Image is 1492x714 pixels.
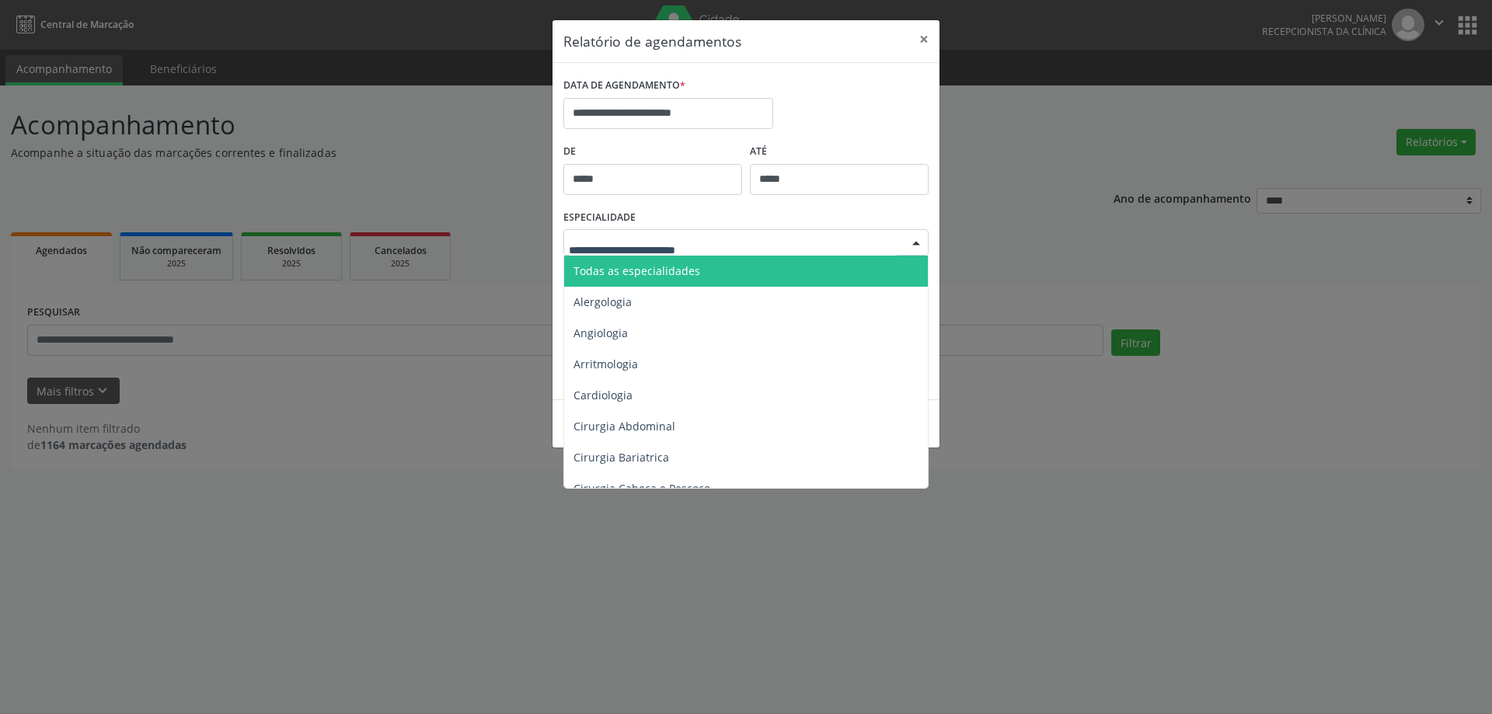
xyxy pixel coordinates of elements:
[750,140,929,164] label: ATÉ
[573,481,710,496] span: Cirurgia Cabeça e Pescoço
[563,31,741,51] h5: Relatório de agendamentos
[908,20,939,58] button: Close
[573,450,669,465] span: Cirurgia Bariatrica
[573,263,700,278] span: Todas as especialidades
[573,357,638,371] span: Arritmologia
[563,74,685,98] label: DATA DE AGENDAMENTO
[563,206,636,230] label: ESPECIALIDADE
[563,140,742,164] label: De
[573,326,628,340] span: Angiologia
[573,294,632,309] span: Alergologia
[573,419,675,434] span: Cirurgia Abdominal
[573,388,633,402] span: Cardiologia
